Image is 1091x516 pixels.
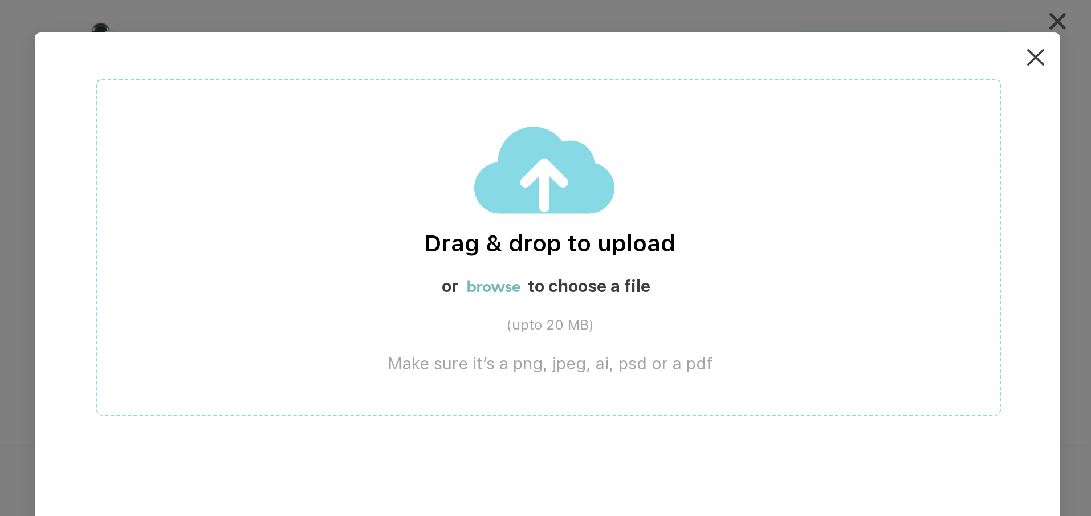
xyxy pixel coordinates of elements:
label: or [442,277,459,296]
label: Drag & drop to upload [97,230,1002,258]
label: (upto 20 MB) [97,316,1002,334]
img: upload_cloud.svg [474,125,616,215]
label: to choose a file [528,277,650,296]
label: Make sure it’s a png, jpeg, ai, psd or a pdf [97,354,1002,373]
label: browse [467,276,520,295]
img: close.png [1027,49,1044,66]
